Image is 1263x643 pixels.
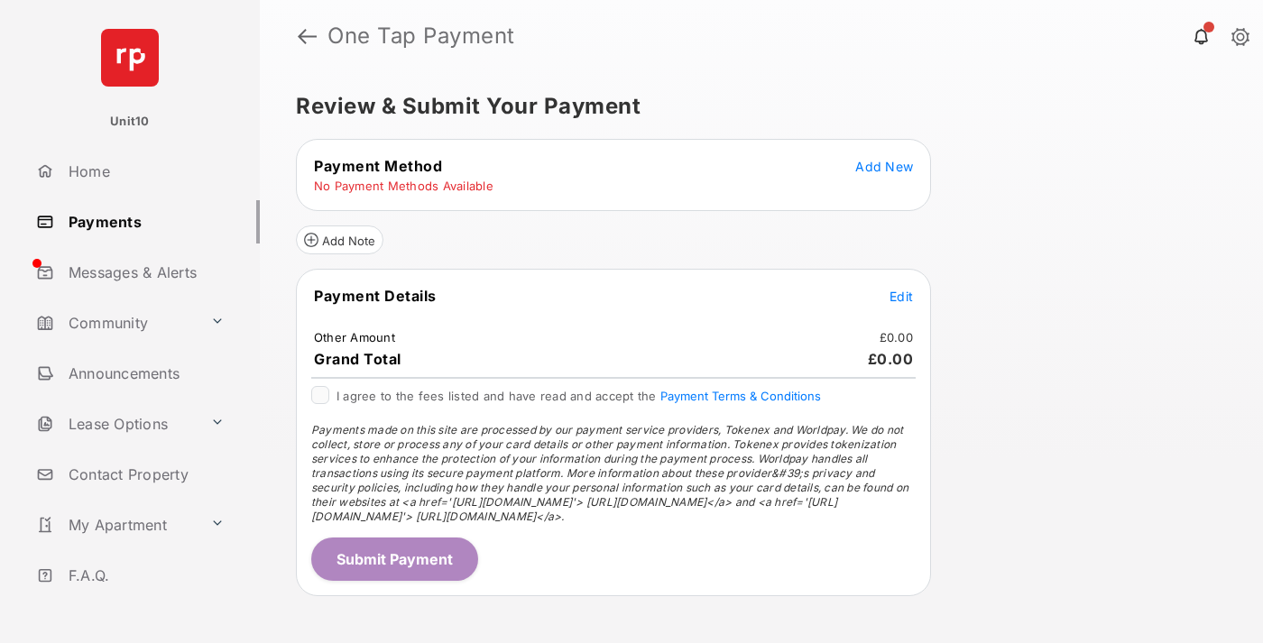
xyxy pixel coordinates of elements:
button: Edit [890,287,913,305]
button: I agree to the fees listed and have read and accept the [660,389,821,403]
strong: One Tap Payment [327,25,515,47]
td: No Payment Methods Available [313,178,494,194]
span: Grand Total [314,350,401,368]
span: Payment Method [314,157,442,175]
td: Other Amount [313,329,396,345]
span: Edit [890,289,913,304]
span: Payment Details [314,287,437,305]
a: Contact Property [29,453,260,496]
button: Add New [855,157,913,175]
a: Lease Options [29,402,203,446]
span: I agree to the fees listed and have read and accept the [336,389,821,403]
a: My Apartment [29,503,203,547]
span: Add New [855,159,913,174]
span: Payments made on this site are processed by our payment service providers, Tokenex and Worldpay. ... [311,423,908,523]
td: £0.00 [879,329,914,345]
button: Submit Payment [311,537,478,581]
span: £0.00 [868,350,914,368]
a: Payments [29,200,260,243]
h5: Review & Submit Your Payment [296,96,1212,117]
a: Home [29,150,260,193]
a: Community [29,301,203,344]
a: F.A.Q. [29,554,260,597]
button: Add Note [296,225,383,254]
img: svg+xml;base64,PHN2ZyB4bWxucz0iaHR0cDovL3d3dy53My5vcmcvMjAwMC9zdmciIHdpZHRoPSI2NCIgaGVpZ2h0PSI2NC... [101,29,159,87]
p: Unit10 [110,113,150,131]
a: Messages & Alerts [29,251,260,294]
a: Announcements [29,352,260,395]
